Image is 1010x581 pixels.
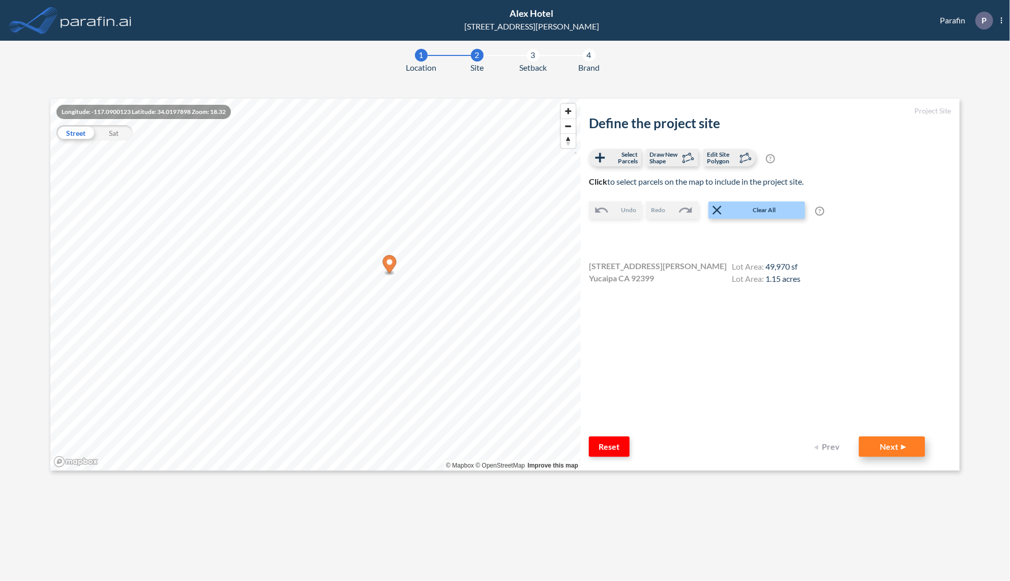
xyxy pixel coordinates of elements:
span: Location [406,62,436,74]
button: Zoom out [561,119,576,133]
span: ? [766,154,775,163]
h2: Define the project site [589,115,952,131]
span: [STREET_ADDRESS][PERSON_NAME] [589,260,727,272]
button: Prev [808,437,849,457]
a: Mapbox homepage [53,456,98,468]
span: Select Parcels [608,151,638,164]
span: 1.15 acres [765,274,800,283]
div: Longitude: -117.0900123 Latitude: 34.0197898 Zoom: 18.32 [56,105,231,119]
div: Sat [95,125,133,140]
img: logo [58,10,134,31]
h4: Lot Area: [732,262,800,274]
span: Yucaipa CA 92399 [589,272,654,284]
button: Clear All [708,201,805,219]
canvas: Map [50,99,581,471]
span: Brand [578,62,600,74]
div: 2 [471,49,484,62]
span: Edit Site Polygon [707,151,737,164]
span: Alex Hotel [510,8,553,19]
span: Undo [621,206,636,215]
div: Street [56,125,95,140]
button: Redo [646,201,698,219]
button: Undo [589,201,641,219]
button: Reset [589,437,630,457]
span: Setback [519,62,547,74]
h4: Lot Area: [732,274,800,286]
a: OpenStreetMap [476,462,525,469]
div: 1 [415,49,428,62]
p: P [982,16,987,25]
button: Next [859,437,925,457]
div: Parafin [925,12,1002,30]
span: Redo [651,206,665,215]
button: Zoom in [561,104,576,119]
span: 49,970 sf [765,262,797,271]
span: ? [815,207,824,216]
a: Mapbox [446,462,474,469]
span: Draw New Shape [649,151,679,164]
div: Map marker [383,255,397,276]
a: Improve this map [528,462,578,469]
span: Zoom out [561,119,576,133]
div: 4 [583,49,596,62]
span: to select parcels on the map to include in the project site. [589,177,804,186]
h5: Project Site [589,107,952,115]
span: Clear All [725,206,804,215]
span: Reset bearing to north [561,134,576,148]
span: Site [470,62,484,74]
button: Reset bearing to north [561,133,576,148]
b: Click [589,177,607,186]
div: [STREET_ADDRESS][PERSON_NAME] [464,20,599,33]
div: 3 [527,49,540,62]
